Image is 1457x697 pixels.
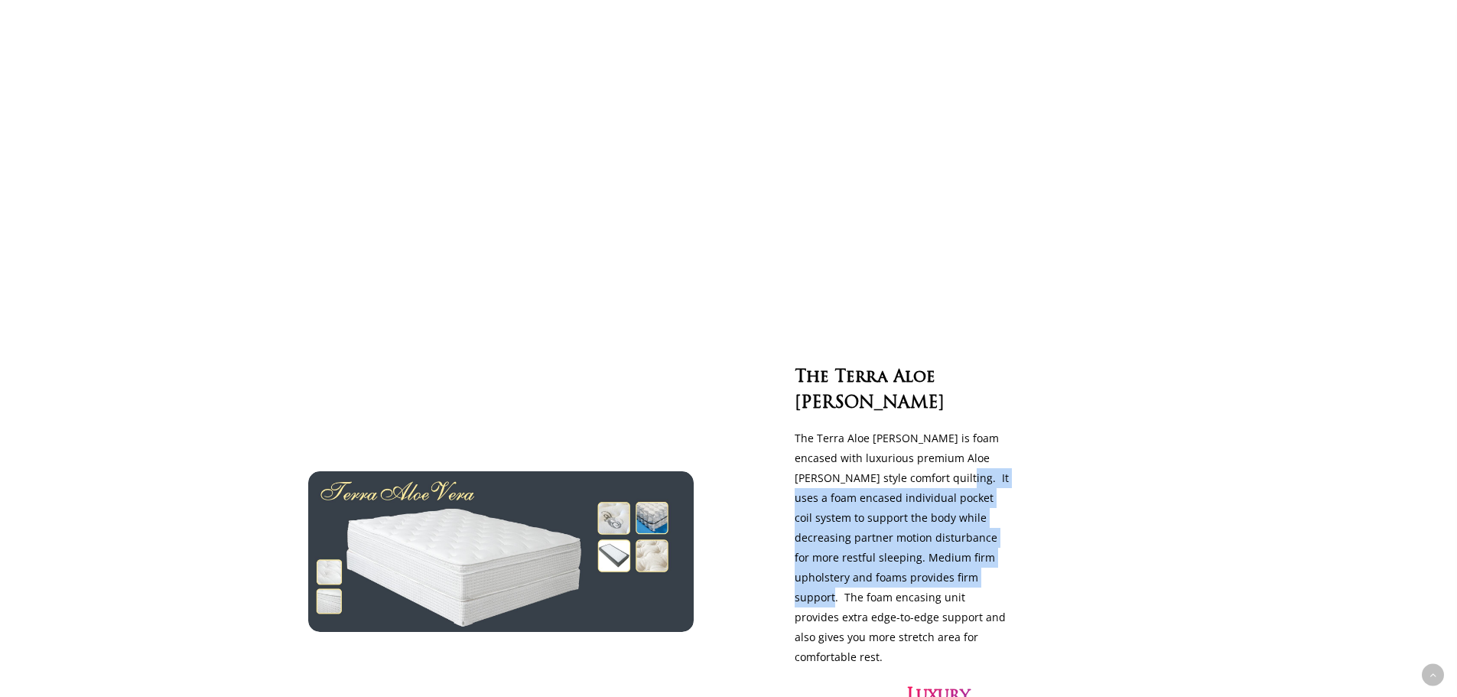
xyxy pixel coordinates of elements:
h3: The Terra Aloe Vera [795,363,1035,415]
a: Back to top [1422,664,1444,686]
span: Aloe [893,368,935,388]
span: Terra [834,368,888,388]
span: [PERSON_NAME] [795,394,945,414]
p: The Terra Aloe [PERSON_NAME] is foam encased with luxurious premium Aloe [PERSON_NAME] style comf... [795,428,1010,667]
span: The [795,368,829,388]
